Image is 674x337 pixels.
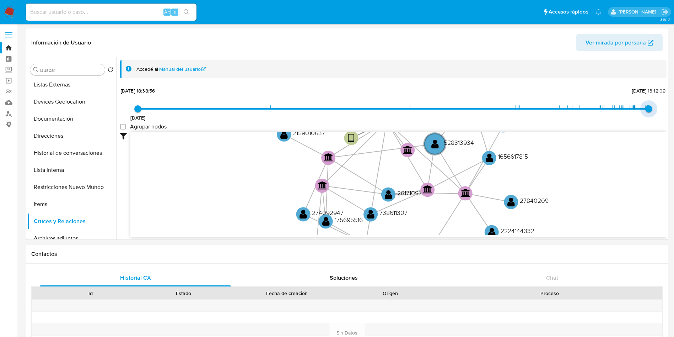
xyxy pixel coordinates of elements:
[318,181,327,190] text: 
[431,139,439,149] text: 
[27,93,116,110] button: Devices Geolocation
[293,128,325,137] text: 2159010637
[661,8,669,16] a: Salir
[27,76,116,93] button: Listas Externas
[27,179,116,196] button: Restricciones Nuevo Mundo
[130,114,146,121] span: [DATE]
[33,67,39,73] button: Buscar
[27,196,116,213] button: Items
[27,162,116,179] button: Lista Interna
[367,209,374,220] text: 
[300,209,307,219] text: 
[40,67,102,73] input: Buscar
[164,9,170,15] span: Alt
[586,34,646,51] span: Ver mirada por persona
[49,290,132,297] div: Id
[27,144,116,162] button: Historial de conversaciones
[486,153,493,163] text: 
[348,133,355,143] text: 
[335,215,363,224] text: 175695516
[27,127,116,144] button: Direcciones
[142,290,225,297] div: Estado
[549,8,588,16] span: Accesos rápidos
[507,197,515,207] text: 
[423,185,432,194] text: 
[403,146,413,154] text: 
[520,196,549,205] text: 27840209
[120,124,126,130] input: Agrupar nodos
[26,7,196,17] input: Buscar usuario o caso...
[324,153,333,162] text: 
[442,290,657,297] div: Proceso
[108,67,113,75] button: Volver al orden por defecto
[619,9,659,15] p: ivonne.perezonofre@mercadolibre.com.mx
[488,227,496,237] text: 
[632,87,665,94] span: [DATE] 13:12:09
[330,274,358,282] span: Soluciones
[322,216,330,226] text: 
[397,189,429,198] text: 2617109756
[498,152,528,161] text: 1656617815
[461,189,470,197] text: 
[136,66,158,73] span: Accedé al
[576,34,663,51] button: Ver mirada por persona
[312,208,344,217] text: 274092947
[31,251,663,258] h1: Contactos
[385,189,392,200] text: 
[174,9,176,15] span: s
[159,66,206,73] a: Manual del usuario
[27,213,116,230] button: Cruces y Relaciones
[280,129,288,139] text: 
[120,274,151,282] span: Historial CX
[235,290,339,297] div: Fecha de creación
[179,7,194,17] button: search-icon
[546,274,558,282] span: Chat
[379,209,408,217] text: 738611307
[349,290,432,297] div: Origen
[444,138,474,147] text: 528313934
[130,123,167,130] span: Agrupar nodos
[501,226,534,235] text: 2224144332
[27,110,116,127] button: Documentación
[595,9,602,15] a: Notificaciones
[31,39,91,46] h1: Información de Usuario
[27,230,116,247] button: Archivos adjuntos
